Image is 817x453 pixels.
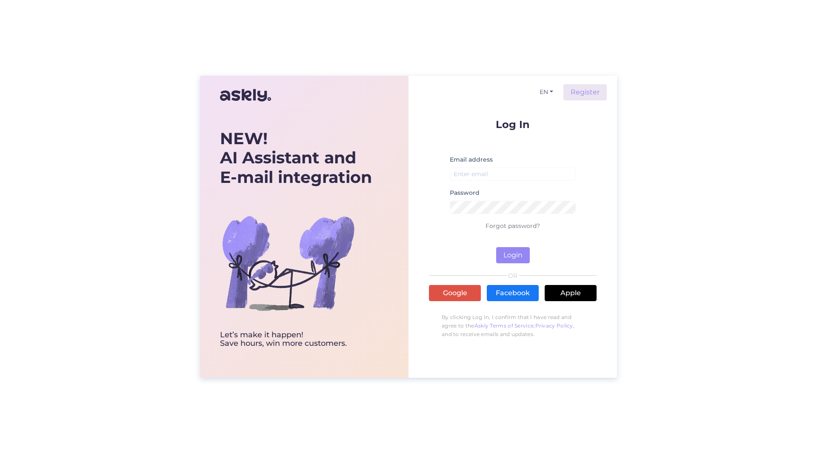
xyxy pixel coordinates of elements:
[545,285,597,301] a: Apple
[450,155,493,164] label: Email address
[220,128,268,148] b: NEW!
[429,285,481,301] a: Google
[220,195,356,331] img: bg-askly
[486,222,540,230] a: Forgot password?
[487,285,539,301] a: Facebook
[220,129,372,187] div: AI Assistant and E-mail integration
[220,85,271,105] img: Askly
[563,84,607,100] a: Register
[535,322,573,329] a: Privacy Policy
[450,188,480,197] label: Password
[429,119,597,130] p: Log In
[450,168,576,181] input: Enter email
[507,273,519,279] span: OR
[220,331,372,348] div: Let’s make it happen! Save hours, win more customers.
[536,86,557,98] button: EN
[474,322,534,329] a: Askly Terms of Service
[496,247,530,263] button: Login
[429,309,597,343] p: By clicking Log In, I confirm that I have read and agree to the , , and to receive emails and upd...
